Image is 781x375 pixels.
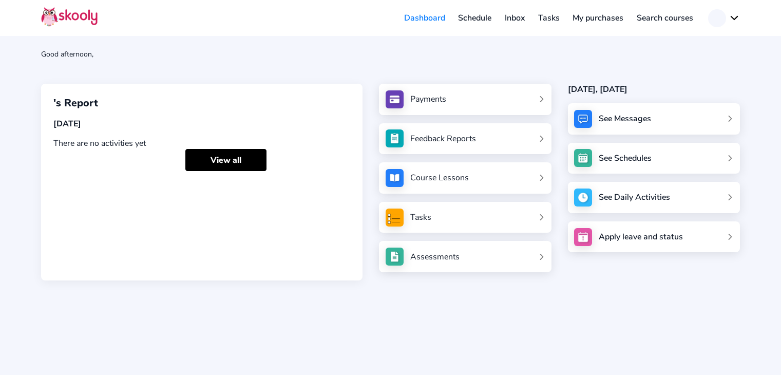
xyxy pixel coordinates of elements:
div: See Messages [599,113,651,124]
div: See Daily Activities [599,192,670,203]
a: Payments [386,90,545,108]
img: courses.jpg [386,169,404,187]
div: There are no activities yet [53,138,350,149]
div: Assessments [410,251,460,262]
img: tasksForMpWeb.png [386,209,404,227]
div: Good afternoon, [41,49,740,59]
a: Assessments [386,248,545,266]
a: See Daily Activities [568,182,740,213]
div: See Schedules [599,153,652,164]
div: Payments [410,93,446,105]
img: apply_leave.jpg [574,228,592,246]
a: See Schedules [568,143,740,174]
a: Schedule [452,10,499,26]
a: Feedback Reports [386,129,545,147]
a: Course Lessons [386,169,545,187]
img: see_atten.jpg [386,129,404,147]
img: schedule.jpg [574,149,592,167]
img: activity.jpg [574,189,592,207]
img: messages.jpg [574,110,592,128]
div: [DATE] [53,118,350,129]
a: Inbox [498,10,531,26]
div: Apply leave and status [599,231,683,242]
div: Feedback Reports [410,133,476,144]
a: View all [185,149,266,171]
a: Dashboard [397,10,452,26]
img: payments.jpg [386,90,404,108]
span: 's Report [53,96,98,110]
a: Tasks [386,209,545,227]
div: [DATE], [DATE] [568,84,740,95]
a: My purchases [566,10,630,26]
div: Tasks [410,212,431,223]
img: Skooly [41,7,98,27]
button: chevron down outline [708,9,740,27]
div: Course Lessons [410,172,469,183]
a: Search courses [630,10,700,26]
img: assessments.jpg [386,248,404,266]
a: Apply leave and status [568,221,740,253]
a: Tasks [531,10,566,26]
